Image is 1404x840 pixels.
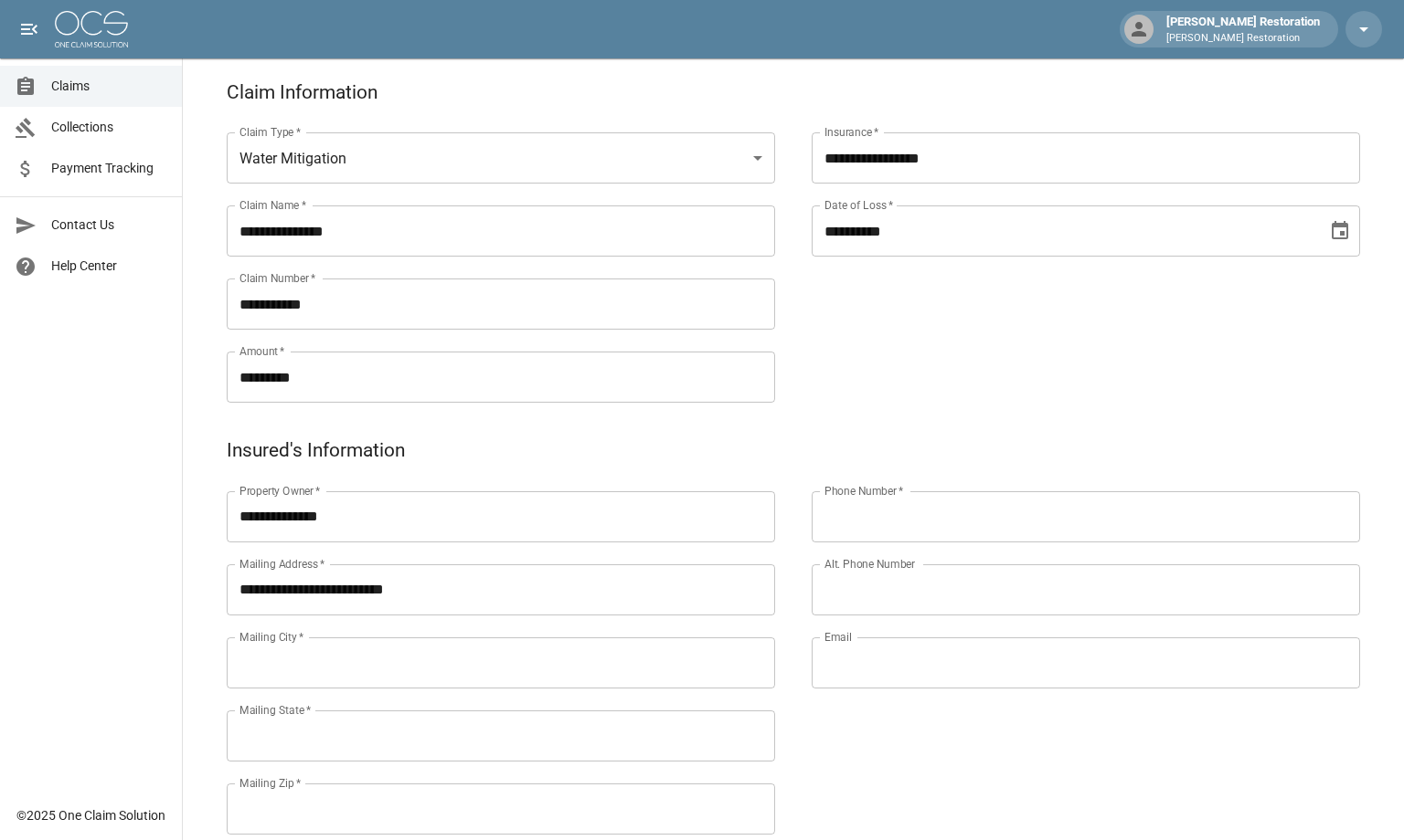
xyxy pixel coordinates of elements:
span: Payment Tracking [51,159,167,178]
label: Property Owner [239,483,321,499]
label: Date of Loss [824,197,893,213]
label: Insurance [824,124,878,140]
p: [PERSON_NAME] Restoration [1166,31,1320,47]
label: Email [824,629,852,645]
label: Mailing City [239,629,304,645]
div: Water Mitigation [227,132,775,184]
label: Mailing Zip [239,775,302,791]
label: Claim Type [239,124,301,140]
div: © 2025 One Claim Solution [16,806,165,824]
label: Phone Number [824,483,903,499]
label: Alt. Phone Number [824,556,915,572]
span: Collections [51,118,167,137]
button: open drawer [11,11,48,47]
label: Mailing State [239,702,311,718]
span: Contact Us [51,215,167,235]
label: Claim Name [239,197,306,213]
label: Mailing Address [239,556,324,572]
label: Claim Number [239,270,315,286]
button: Choose date, selected date is Sep 18, 2025 [1322,213,1358,249]
div: [PERSON_NAME] Restoration [1159,13,1327,46]
img: ocs-logo-white-transparent.png [55,11,128,47]
span: Claims [51,77,167,96]
label: Amount [239,343,285,359]
span: Help Center [51,257,167,276]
